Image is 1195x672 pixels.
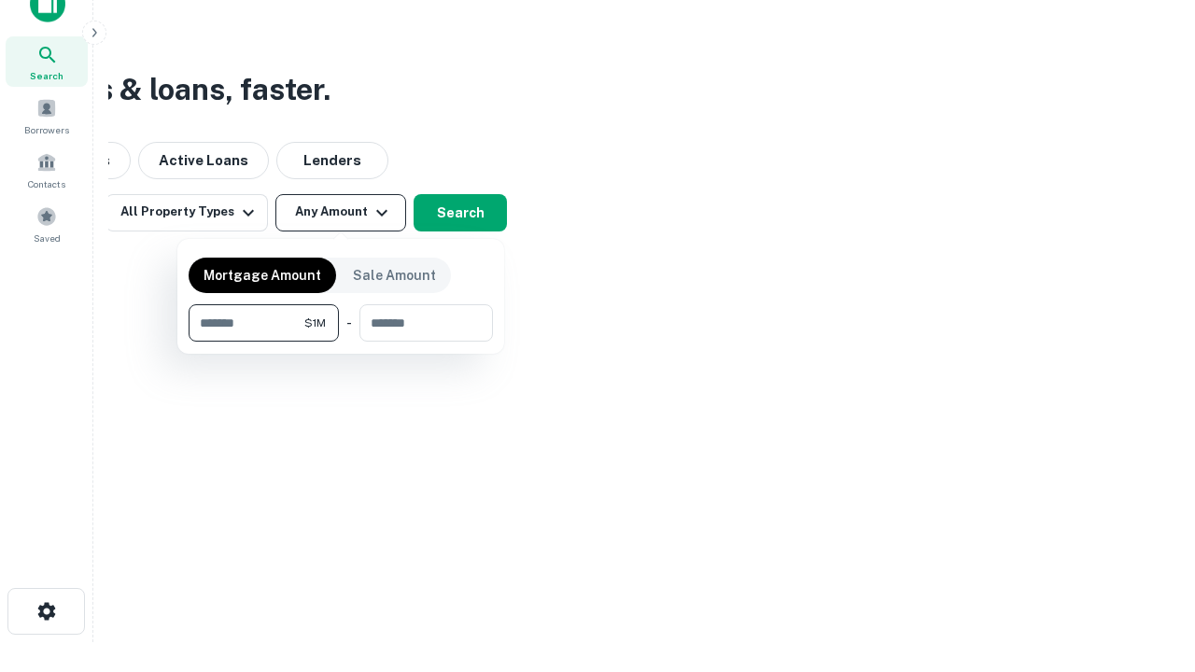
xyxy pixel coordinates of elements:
[1102,523,1195,612] iframe: Chat Widget
[346,304,352,342] div: -
[353,265,436,286] p: Sale Amount
[204,265,321,286] p: Mortgage Amount
[304,315,326,331] span: $1M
